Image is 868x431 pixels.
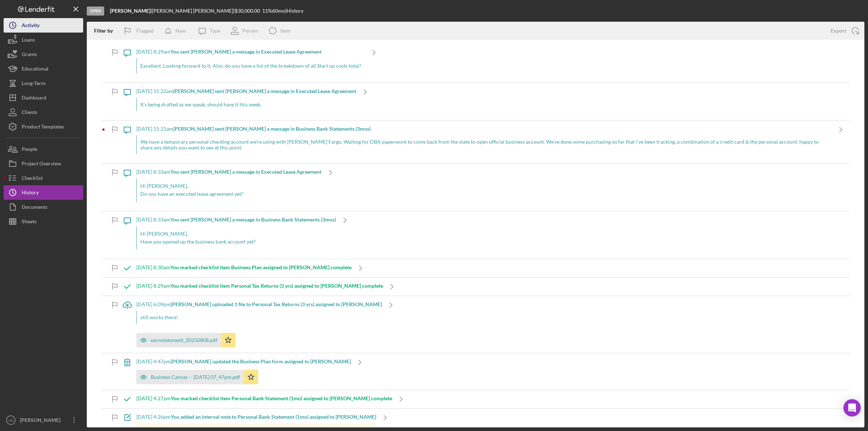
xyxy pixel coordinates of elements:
[136,49,365,55] div: [DATE] 8:29am
[4,18,83,33] button: Activity
[136,265,352,270] div: [DATE] 8:30am
[118,24,161,38] button: Flagged
[118,353,369,390] a: [DATE] 4:47pm[PERSON_NAME] updated the Business Plan form assigned to [PERSON_NAME]Business Canva...
[151,374,240,380] div: Business Canvas -- [DATE] 07_47pm.pdf
[140,230,332,238] p: Hi [PERSON_NAME],
[280,28,290,34] div: Item
[170,216,336,223] b: You sent [PERSON_NAME] a message in Business Bank Statements (3mos)
[118,278,401,296] a: [DATE] 8:29amYou marked checklist item Personal Tax Returns (3 yrs) assigned to [PERSON_NAME] com...
[22,76,46,92] div: Long-Term
[22,33,35,49] div: Loans
[4,200,83,214] a: Documents
[136,396,392,401] div: [DATE] 4:27pm
[22,62,48,78] div: Educational
[136,301,382,307] div: [DATE] 6:09pm
[4,90,83,105] button: Dashboard
[171,414,376,420] b: You added an internal note to Personal Bank Statement (1mo) assigned to [PERSON_NAME]
[22,142,37,158] div: People
[4,47,83,62] button: Grants
[4,171,83,185] button: Checklist
[235,8,262,14] div: $30,000.00
[118,211,354,259] a: [DATE] 8:33amYou sent [PERSON_NAME] a message in Business Bank Statements (3mos)Hi [PERSON_NAME],...
[210,28,220,34] div: Type
[170,169,322,175] b: You sent [PERSON_NAME] a message in Executed Lease Agreement
[118,164,340,211] a: [DATE] 8:33amYou sent [PERSON_NAME] a message in Executed Lease AgreementHi [PERSON_NAME],Do you ...
[136,217,336,223] div: [DATE] 8:33am
[22,47,37,63] div: Grants
[4,33,83,47] button: Loans
[136,414,376,420] div: [DATE] 4:26pm
[171,358,351,364] b: [PERSON_NAME] updated the Business Plan form assigned to [PERSON_NAME]
[140,190,318,198] p: Do you have an executed lease agreement yet?
[173,126,371,132] b: [PERSON_NAME] sent [PERSON_NAME] a message in Business Bank Statements (3mos)
[831,24,846,38] div: Export
[22,119,64,136] div: Product Templates
[22,105,37,121] div: Clients
[22,185,39,202] div: History
[262,8,272,14] div: 11 %
[136,98,356,111] div: It's being drafted as we speak, should have it this week.
[136,370,258,384] button: Business Canvas -- [DATE] 07_47pm.pdf
[22,156,61,173] div: Project Overview
[8,418,13,422] text: AD
[285,8,303,14] div: | History
[118,259,370,277] a: [DATE] 8:30amYou marked checklist item Business Plan assigned to [PERSON_NAME] complete
[94,28,118,34] div: Filter by
[140,238,332,246] p: Have you opened up the business bank account yet?
[118,296,400,353] a: [DATE] 6:09pm[PERSON_NAME] uploaded 1 file to Personal Tax Returns (3 yrs) assigned to [PERSON_NA...
[170,264,352,270] b: You marked checklist item Business Plan assigned to [PERSON_NAME] complete
[171,395,392,401] b: You marked checklist item Personal Bank Statement (1mo) assigned to [PERSON_NAME] complete
[170,48,322,55] b: You sent [PERSON_NAME] a message in Executed Lease Agreement
[4,62,83,76] button: Educational
[136,283,383,289] div: [DATE] 8:29am
[136,311,382,324] div: still works there!
[4,156,83,171] a: Project Overview
[4,76,83,90] button: Long-Term
[22,214,37,231] div: Sheets
[110,8,152,14] div: |
[242,28,258,34] div: Person
[136,359,351,364] div: [DATE] 4:47pm
[4,413,83,427] button: AD[PERSON_NAME]
[175,24,186,38] div: New
[110,8,150,14] b: [PERSON_NAME]
[118,121,850,163] a: [DATE] 11:21am[PERSON_NAME] sent [PERSON_NAME] a message in Business Bank Statements (3mos)We hav...
[22,18,39,34] div: Activity
[140,182,318,190] p: Hi [PERSON_NAME],
[4,185,83,200] button: History
[136,135,832,154] div: We have a temporary personal checking account we're using with [PERSON_NAME] Fargo. Waiting for D...
[136,126,832,132] div: [DATE] 11:21am
[136,24,154,38] div: Flagged
[151,337,217,343] div: earnstatement_20250808.pdf
[136,88,356,94] div: [DATE] 11:22am
[136,169,322,175] div: [DATE] 8:33am
[118,83,374,120] a: [DATE] 11:22am[PERSON_NAME] sent [PERSON_NAME] a message in Executed Lease AgreementIt's being dr...
[4,105,83,119] button: Clients
[272,8,285,14] div: 60 mo
[173,88,356,94] b: [PERSON_NAME] sent [PERSON_NAME] a message in Executed Lease Agreement
[161,24,193,38] button: New
[118,390,410,408] a: [DATE] 4:27pmYou marked checklist item Personal Bank Statement (1mo) assigned to [PERSON_NAME] co...
[140,62,361,70] p: Excellent. Looking forward to it. Also. do you have a list of the breakdown of all Start up costs...
[22,200,47,216] div: Documents
[824,24,864,38] button: Export
[170,283,383,289] b: You marked checklist item Personal Tax Returns (3 yrs) assigned to [PERSON_NAME] complete
[136,333,235,347] button: earnstatement_20250808.pdf
[22,171,43,187] div: Checklist
[4,214,83,229] button: Sheets
[171,301,382,307] b: [PERSON_NAME] uploaded 1 file to Personal Tax Returns (3 yrs) assigned to [PERSON_NAME]
[4,119,83,134] button: Product Templates
[4,142,83,156] button: People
